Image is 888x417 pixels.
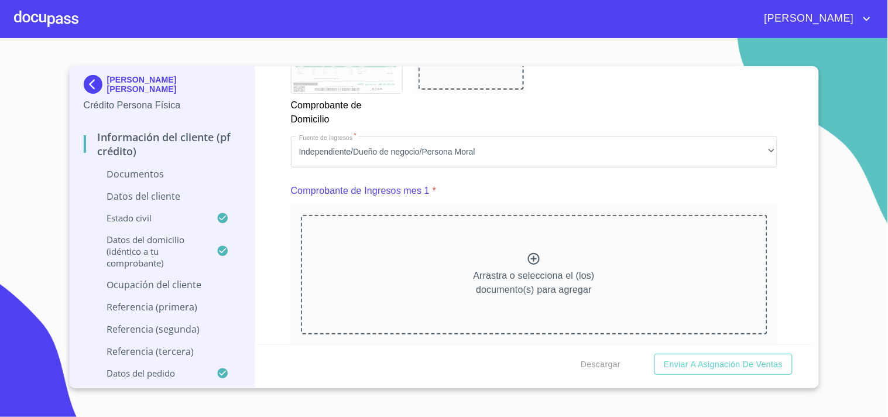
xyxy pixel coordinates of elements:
p: Arrastra o selecciona el (los) documento(s) para agregar [474,269,595,297]
p: [PERSON_NAME] [PERSON_NAME] [107,75,241,94]
p: Crédito Persona Física [84,98,241,112]
p: Estado Civil [84,212,217,224]
div: [PERSON_NAME] [PERSON_NAME] [84,75,241,98]
button: account of current user [756,9,874,28]
p: Datos del domicilio (idéntico a tu comprobante) [84,234,217,269]
span: Enviar a Asignación de Ventas [664,357,783,372]
div: Independiente/Dueño de negocio/Persona Moral [291,136,777,168]
p: Ocupación del Cliente [84,278,241,291]
p: Información del cliente (PF crédito) [84,130,241,158]
p: Comprobante de Domicilio [291,94,402,127]
button: Descargar [576,354,625,375]
p: Comprobante de Ingresos mes 1 [291,184,430,198]
p: Documentos [84,168,241,180]
p: Referencia (tercera) [84,345,241,358]
p: Datos del pedido [84,367,217,379]
span: Descargar [581,357,620,372]
span: [PERSON_NAME] [756,9,860,28]
img: Docupass spot blue [84,75,107,94]
p: Referencia (segunda) [84,323,241,336]
p: Referencia (primera) [84,300,241,313]
p: Datos del cliente [84,190,241,203]
button: Enviar a Asignación de Ventas [654,354,792,375]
